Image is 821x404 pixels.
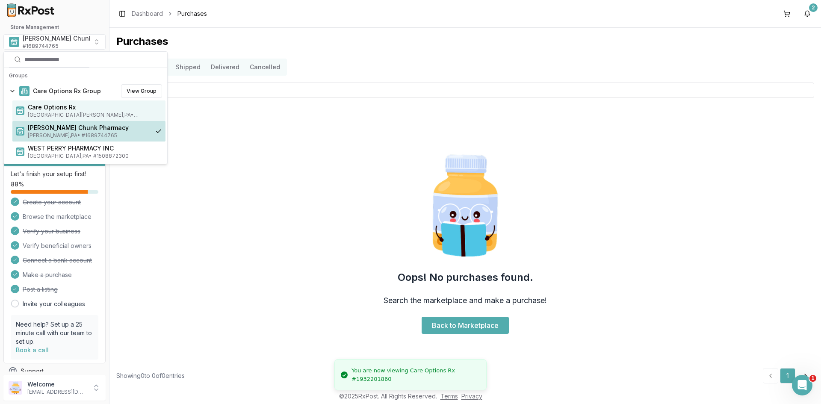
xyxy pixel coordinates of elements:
h2: Oops! No purchases found. [398,271,533,284]
p: Need help? Set up a 25 minute call with our team to set up. [16,320,93,346]
button: Support [3,363,106,379]
span: [PERSON_NAME] Chunk Pharmacy [23,34,124,43]
span: Make a purchase [23,271,72,279]
div: 2 [809,3,818,12]
img: RxPost Logo [3,3,58,17]
h2: Store Management [3,24,106,31]
button: Cancelled [245,60,285,74]
a: Terms [440,392,458,400]
p: Welcome [27,380,87,389]
span: [GEOGRAPHIC_DATA][PERSON_NAME] , PA • # 1932201860 [28,112,162,118]
button: View Group [121,84,162,98]
span: Connect a bank account [23,256,92,265]
a: Go to next page [797,368,814,383]
iframe: Intercom live chat [792,375,812,395]
a: Dashboard [132,9,163,18]
div: Groups [6,70,165,82]
button: 2 [800,7,814,21]
span: Care Options Rx [28,103,162,112]
a: Book a call [16,346,49,354]
span: Create your account [23,198,81,206]
div: You are now viewing Care Options Rx #1932201860 [351,366,479,383]
span: Verify beneficial owners [23,242,92,250]
a: Privacy [461,392,482,400]
h3: Search the marketplace and make a purchase! [384,295,547,307]
a: Back to Marketplace [422,317,509,334]
span: Verify your business [23,227,80,236]
button: Select a view [3,34,106,50]
span: Purchases [177,9,207,18]
span: WEST PERRY PHARMACY INC [28,144,162,153]
button: Shipped [171,60,206,74]
span: # 1689744765 [23,43,59,50]
a: Invite your colleagues [23,300,85,308]
span: 1 [809,375,816,382]
span: [PERSON_NAME] , PA • # 1689744765 [28,132,148,139]
img: Smart Pill Bottle [410,151,520,260]
span: Care Options Rx Group [33,87,101,95]
p: Let's finish your setup first! [11,170,98,178]
span: Browse the marketplace [23,212,92,221]
span: [GEOGRAPHIC_DATA] , PA • # 1508872300 [28,153,162,159]
span: [PERSON_NAME] Chunk Pharmacy [28,124,148,132]
span: Post a listing [23,285,58,294]
p: [EMAIL_ADDRESS][DOMAIN_NAME] [27,389,87,395]
div: Showing 0 to 0 of 0 entries [116,372,185,380]
button: Delivered [206,60,245,74]
a: 1 [780,368,795,383]
nav: pagination [763,368,814,383]
span: 88 % [11,180,24,189]
nav: breadcrumb [132,9,207,18]
h1: Purchases [116,35,814,48]
img: User avatar [9,381,22,395]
